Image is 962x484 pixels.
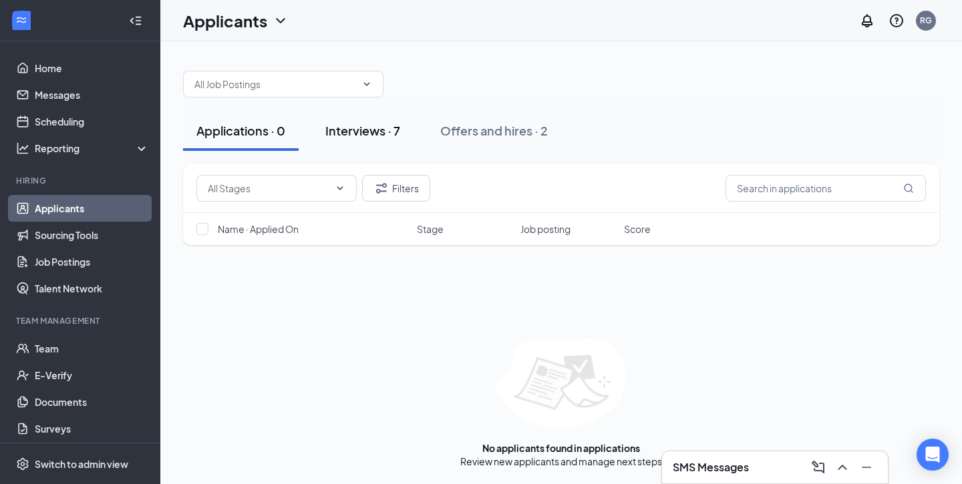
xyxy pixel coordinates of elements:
[208,181,329,196] input: All Stages
[183,9,267,32] h1: Applicants
[810,459,826,475] svg: ComposeMessage
[35,335,149,362] a: Team
[335,183,345,194] svg: ChevronDown
[35,108,149,135] a: Scheduling
[373,180,389,196] svg: Filter
[362,175,430,202] button: Filter Filters
[482,441,640,455] div: No applicants found in applications
[273,13,289,29] svg: ChevronDown
[35,81,149,108] a: Messages
[520,222,571,236] span: Job posting
[832,457,853,478] button: ChevronUp
[624,222,651,236] span: Score
[889,13,905,29] svg: QuestionInfo
[35,222,149,248] a: Sourcing Tools
[35,415,149,442] a: Surveys
[16,315,146,326] div: Team Management
[194,77,356,91] input: All Job Postings
[440,122,548,139] div: Offers and hires · 2
[917,439,949,471] div: Open Intercom Messenger
[35,362,149,389] a: E-Verify
[15,13,28,27] svg: WorkstreamLogo
[325,122,400,139] div: Interviews · 7
[218,222,299,236] span: Name · Applied On
[35,248,149,275] a: Job Postings
[35,275,149,302] a: Talent Network
[35,389,149,415] a: Documents
[673,460,749,475] h3: SMS Messages
[859,13,875,29] svg: Notifications
[460,455,662,468] div: Review new applicants and manage next steps
[129,14,142,27] svg: Collapse
[16,175,146,186] div: Hiring
[16,457,29,471] svg: Settings
[496,338,627,428] img: empty-state
[16,142,29,155] svg: Analysis
[417,222,444,236] span: Stage
[920,15,932,26] div: RG
[834,459,850,475] svg: ChevronUp
[858,459,874,475] svg: Minimize
[903,183,914,194] svg: MagnifyingGlass
[35,457,128,471] div: Switch to admin view
[196,122,285,139] div: Applications · 0
[35,195,149,222] a: Applicants
[856,457,877,478] button: Minimize
[808,457,829,478] button: ComposeMessage
[361,79,372,89] svg: ChevronDown
[726,175,926,202] input: Search in applications
[35,55,149,81] a: Home
[35,142,150,155] div: Reporting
